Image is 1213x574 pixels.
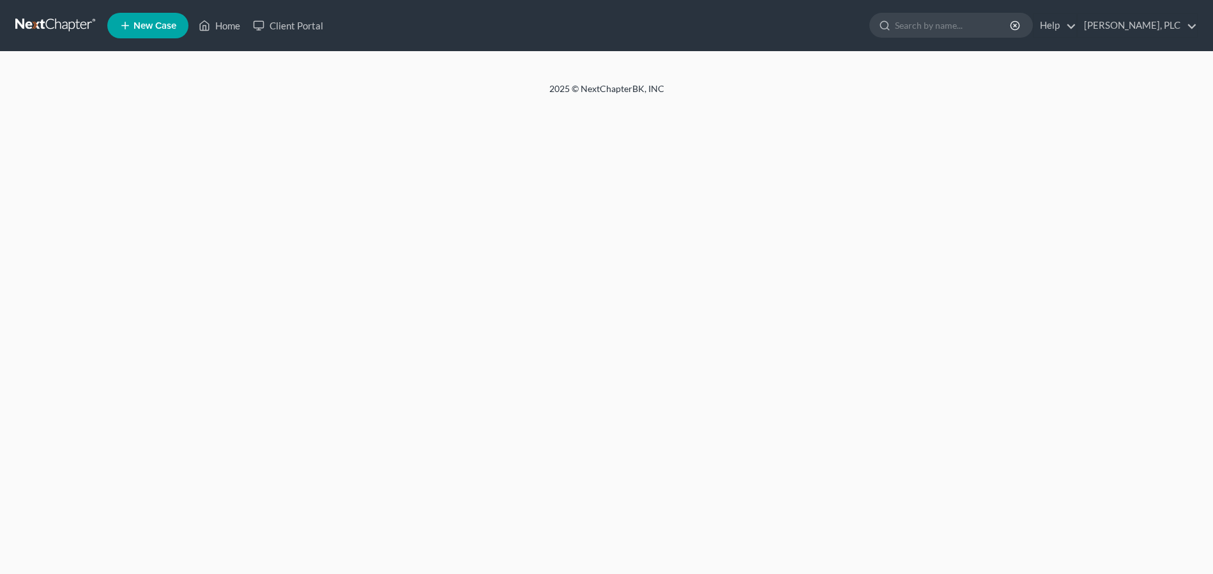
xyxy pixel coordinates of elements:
[1034,14,1076,37] a: Help
[1078,14,1197,37] a: [PERSON_NAME], PLC
[243,82,971,105] div: 2025 © NextChapterBK, INC
[134,21,176,31] span: New Case
[895,13,1012,37] input: Search by name...
[247,14,330,37] a: Client Portal
[192,14,247,37] a: Home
